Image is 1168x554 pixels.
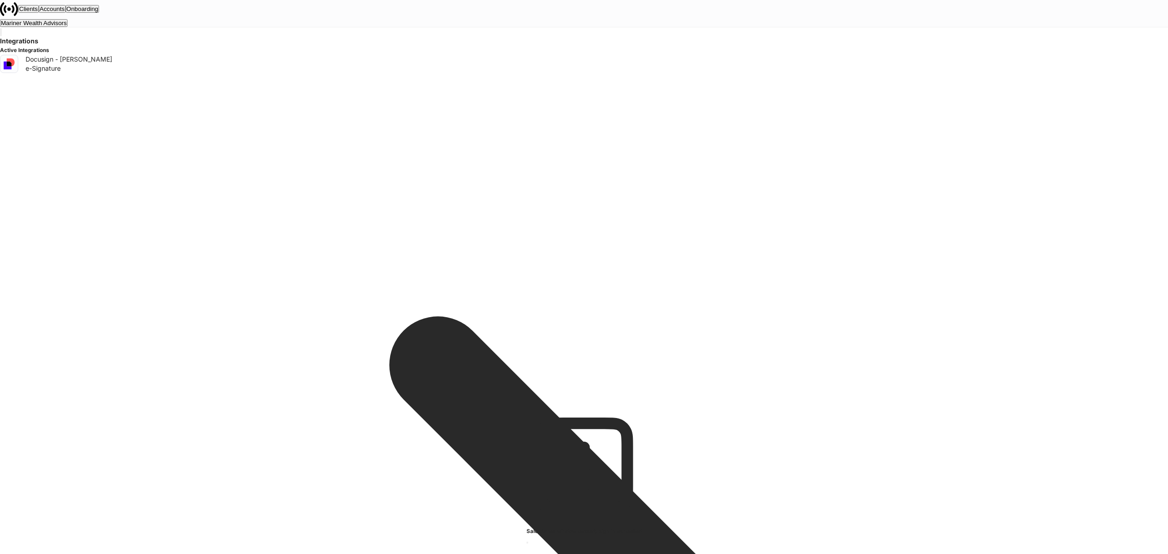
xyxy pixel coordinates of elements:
[26,55,1168,64] div: Docusign - [PERSON_NAME]
[527,527,642,536] div: Salesforce window closed; sign in cancelled
[26,64,1168,73] div: e-Signature
[19,6,38,12] div: Clients
[1,20,67,26] div: Mariner Wealth Advisors
[67,6,99,12] div: Onboarding
[40,6,65,12] div: Accounts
